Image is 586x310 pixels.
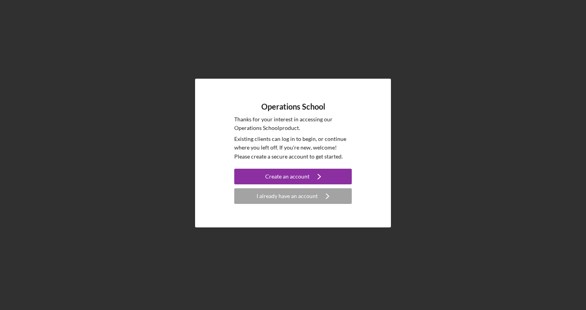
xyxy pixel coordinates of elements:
[265,169,309,184] div: Create an account
[234,169,352,186] a: Create an account
[234,188,352,204] button: I already have an account
[234,115,352,133] p: Thanks for your interest in accessing our Operations School product.
[234,169,352,184] button: Create an account
[257,188,318,204] div: I already have an account
[261,102,325,111] h4: Operations School
[234,135,352,161] p: Existing clients can log in to begin, or continue where you left off. If you're new, welcome! Ple...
